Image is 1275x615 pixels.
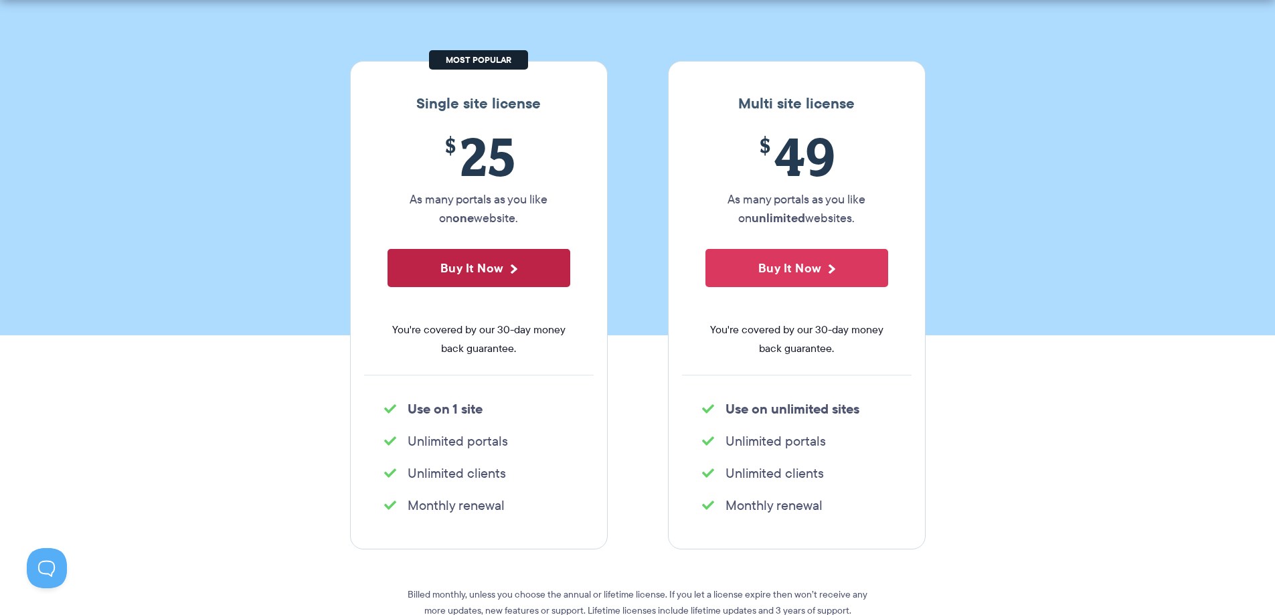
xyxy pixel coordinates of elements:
strong: Use on 1 site [408,399,483,419]
li: Unlimited portals [384,432,574,450]
button: Buy It Now [388,249,570,287]
h3: Multi site license [682,95,912,112]
h3: Single site license [364,95,594,112]
li: Unlimited clients [384,464,574,482]
li: Monthly renewal [702,496,891,515]
p: As many portals as you like on website. [388,190,570,228]
span: 25 [388,126,570,187]
strong: Use on unlimited sites [726,399,859,419]
span: You're covered by our 30-day money back guarantee. [705,321,888,358]
button: Buy It Now [705,249,888,287]
li: Unlimited portals [702,432,891,450]
li: Monthly renewal [384,496,574,515]
p: As many portals as you like on websites. [705,190,888,228]
span: 49 [705,126,888,187]
iframe: Toggle Customer Support [27,548,67,588]
span: You're covered by our 30-day money back guarantee. [388,321,570,358]
strong: one [452,209,474,227]
strong: unlimited [752,209,805,227]
li: Unlimited clients [702,464,891,482]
